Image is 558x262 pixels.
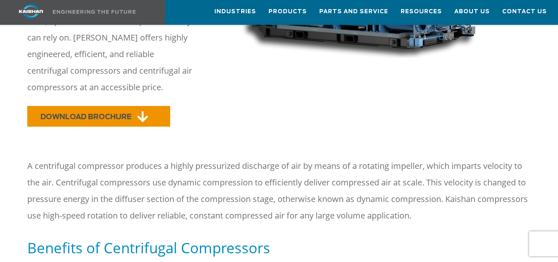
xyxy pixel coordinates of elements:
h5: Benefits of Centrifugal Compressors [27,238,531,257]
span: Industries [214,7,256,17]
span: Resources [401,7,442,17]
span: Contact Us [502,7,547,17]
span: DOWNLOAD BROCHURE [40,113,131,120]
p: A centrifugal compressor produces a highly pressurized discharge of air by means of a rotating im... [27,158,531,224]
img: Engineering the future [53,10,135,14]
a: About Us [454,0,490,23]
span: Products [268,7,307,17]
span: Parts and Service [319,7,388,17]
a: DOWNLOAD BROCHURE [27,106,170,127]
a: Parts and Service [319,0,388,23]
span: About Us [454,7,490,17]
a: Industries [214,0,256,23]
a: Resources [401,0,442,23]
a: Contact Us [502,0,547,23]
a: Products [268,0,307,23]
